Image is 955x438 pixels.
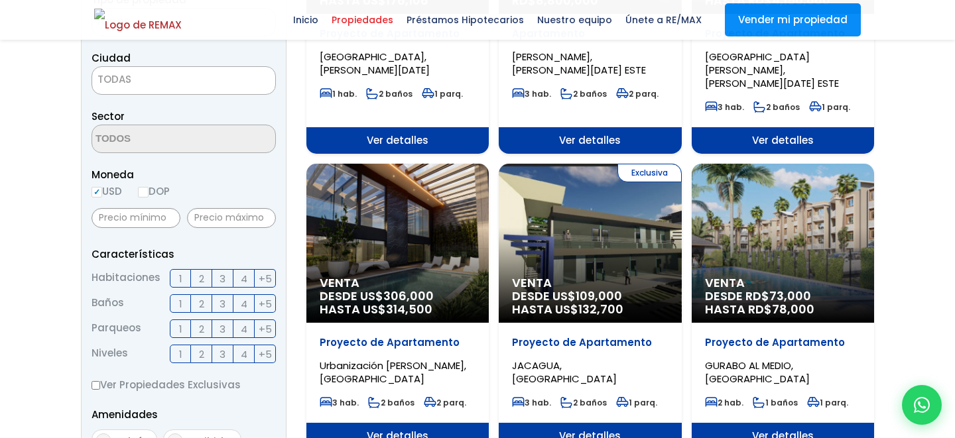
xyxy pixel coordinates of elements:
[560,88,607,99] span: 2 baños
[366,88,413,99] span: 2 baños
[92,208,180,228] input: Precio mínimo
[92,66,276,95] span: TODAS
[807,397,848,408] span: 1 parq.
[199,296,204,312] span: 2
[809,101,850,113] span: 1 parq.
[512,397,551,408] span: 3 hab.
[92,294,124,313] span: Baños
[92,319,141,338] span: Parqueos
[531,10,619,30] span: Nuestro equipo
[512,50,646,77] span: [PERSON_NAME], [PERSON_NAME][DATE] ESTE
[692,127,874,154] span: Ver detalles
[753,101,800,113] span: 2 baños
[320,358,466,386] span: Urbanización [PERSON_NAME], [GEOGRAPHIC_DATA]
[220,321,225,337] span: 3
[92,269,160,288] span: Habitaciones
[259,270,272,287] span: +5
[92,70,275,89] span: TODAS
[220,270,225,287] span: 3
[725,3,861,36] a: Vender mi propiedad
[705,101,744,113] span: 3 hab.
[199,346,204,362] span: 2
[259,346,272,362] span: +5
[92,406,276,423] p: Amenidades
[512,290,668,316] span: DESDE US$
[320,290,476,316] span: DESDE US$
[560,397,607,408] span: 2 baños
[241,296,247,312] span: 4
[320,276,476,290] span: Venta
[512,336,668,349] p: Proyecto de Apartamento
[705,50,839,90] span: [GEOGRAPHIC_DATA][PERSON_NAME], [PERSON_NAME][DATE] ESTE
[220,296,225,312] span: 3
[512,88,551,99] span: 3 hab.
[705,358,810,386] span: GURABO AL MEDIO, [GEOGRAPHIC_DATA]
[320,397,359,408] span: 3 hab.
[92,381,100,390] input: Ver Propiedades Exclusivas
[705,290,861,316] span: DESDE RD$
[187,208,276,228] input: Precio máximo
[368,397,414,408] span: 2 baños
[179,321,182,337] span: 1
[306,127,489,154] span: Ver detalles
[94,9,182,32] img: Logo de REMAX
[92,125,221,154] textarea: Search
[92,183,122,199] label: USD
[772,301,814,317] span: 78,000
[753,397,798,408] span: 1 baños
[92,376,276,393] label: Ver Propiedades Exclusivas
[578,301,623,317] span: 132,700
[220,346,225,362] span: 3
[320,336,476,349] p: Proyecto de Apartamento
[138,187,149,197] input: DOP
[383,288,434,304] span: 306,000
[199,270,204,287] span: 2
[616,88,659,99] span: 2 parq.
[619,10,708,30] span: Únete a RE/MAX
[705,397,743,408] span: 2 hab.
[179,270,182,287] span: 1
[769,288,811,304] span: 73,000
[92,109,125,123] span: Sector
[92,187,102,197] input: USD
[241,346,247,362] span: 4
[241,321,247,337] span: 4
[576,288,622,304] span: 109,000
[92,51,131,65] span: Ciudad
[286,10,325,30] span: Inicio
[512,358,617,386] span: JACAGUA, [GEOGRAPHIC_DATA]
[617,164,682,182] span: Exclusiva
[138,183,170,199] label: DOP
[400,10,531,30] span: Préstamos Hipotecarios
[499,127,681,154] span: Ver detalles
[512,303,668,316] span: HASTA US$
[422,88,463,99] span: 1 parq.
[705,336,861,349] p: Proyecto de Apartamento
[320,88,357,99] span: 1 hab.
[424,397,466,408] span: 2 parq.
[512,276,668,290] span: Venta
[616,397,657,408] span: 1 parq.
[92,345,128,363] span: Niveles
[259,321,272,337] span: +5
[92,246,276,262] p: Características
[92,166,276,183] span: Moneda
[97,72,131,86] span: TODAS
[259,296,272,312] span: +5
[179,346,182,362] span: 1
[705,276,861,290] span: Venta
[241,270,247,287] span: 4
[705,303,861,316] span: HASTA RD$
[199,321,204,337] span: 2
[179,296,182,312] span: 1
[386,301,432,317] span: 314,500
[320,50,430,77] span: [GEOGRAPHIC_DATA], [PERSON_NAME][DATE]
[320,303,476,316] span: HASTA US$
[325,10,400,30] span: Propiedades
